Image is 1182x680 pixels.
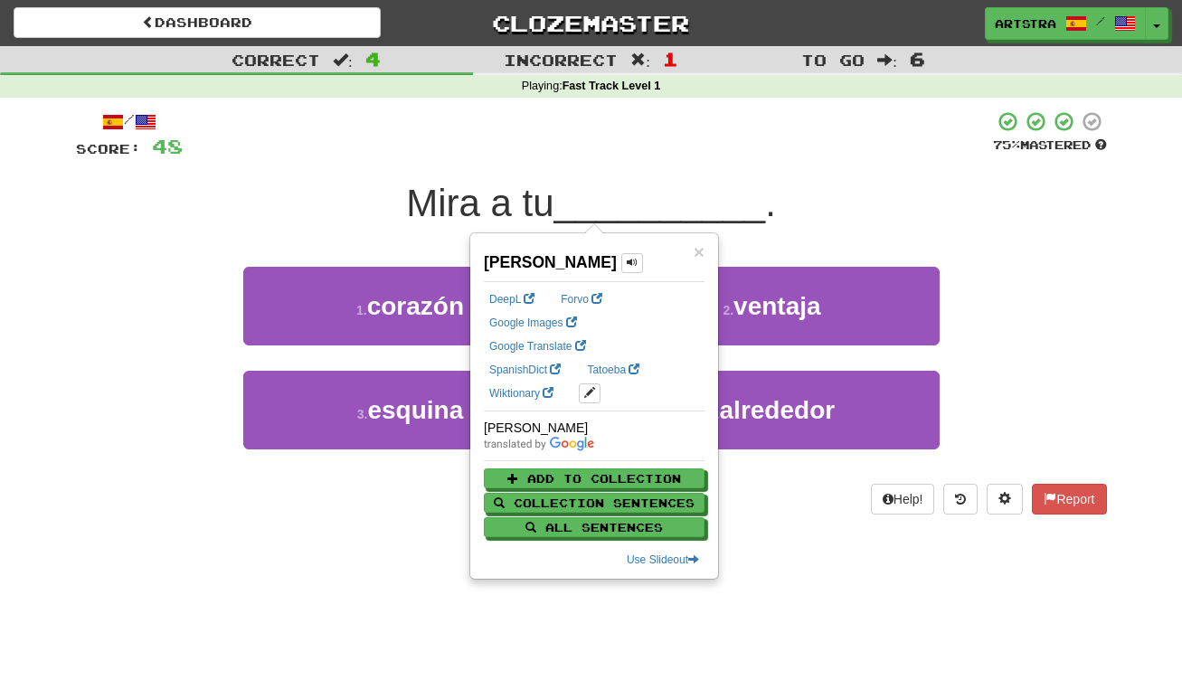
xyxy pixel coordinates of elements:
div: / [76,110,183,133]
span: / [1096,14,1105,27]
button: Collection Sentences [484,493,704,513]
strong: Fast Track Level 1 [563,80,661,92]
small: 1 . [356,303,367,317]
a: DeepL [484,289,540,309]
span: 1 [663,48,678,70]
span: Incorrect [504,51,618,69]
span: Score: [76,141,141,156]
strong: [PERSON_NAME] [484,253,617,271]
a: Wiktionary [484,383,559,403]
span: To go [801,51,865,69]
a: Google Translate [484,336,591,356]
span: . [765,182,776,224]
a: Forvo [555,289,608,309]
span: Artstra [995,15,1056,32]
span: 6 [910,48,925,70]
span: ventaja [733,292,821,320]
button: 1.corazón [243,267,578,345]
span: Correct [232,51,320,69]
span: 75 % [993,137,1020,152]
button: 4.alrededor [605,371,940,449]
button: Use Slideout [621,550,704,570]
span: Mira a tu [406,182,553,224]
small: 2 . [723,303,733,317]
button: Close [694,242,704,261]
div: Look around you. [76,236,1107,254]
span: corazón [367,292,464,320]
button: Help! [871,484,935,515]
button: Report [1032,484,1106,515]
span: : [630,52,650,68]
button: Add to Collection [484,468,704,488]
img: Color short [484,437,594,451]
a: Clozemaster [408,7,775,39]
span: __________ [554,182,766,224]
span: × [694,241,704,262]
div: [PERSON_NAME] [484,419,704,437]
button: edit links [579,383,600,403]
span: : [333,52,353,68]
span: alrededor [720,396,836,424]
span: 48 [152,135,183,157]
button: All Sentences [484,517,704,537]
button: Round history (alt+y) [943,484,978,515]
span: esquina [367,396,463,424]
a: Artstra / [985,7,1146,40]
a: Google Images [484,313,582,333]
button: 3.esquina [243,371,578,449]
button: 2.ventaja [605,267,940,345]
a: Dashboard [14,7,381,38]
span: : [877,52,897,68]
span: 4 [365,48,381,70]
a: SpanishDict [484,360,566,380]
a: Tatoeba [582,360,645,380]
div: Mastered [993,137,1107,154]
small: 3 . [357,407,368,421]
